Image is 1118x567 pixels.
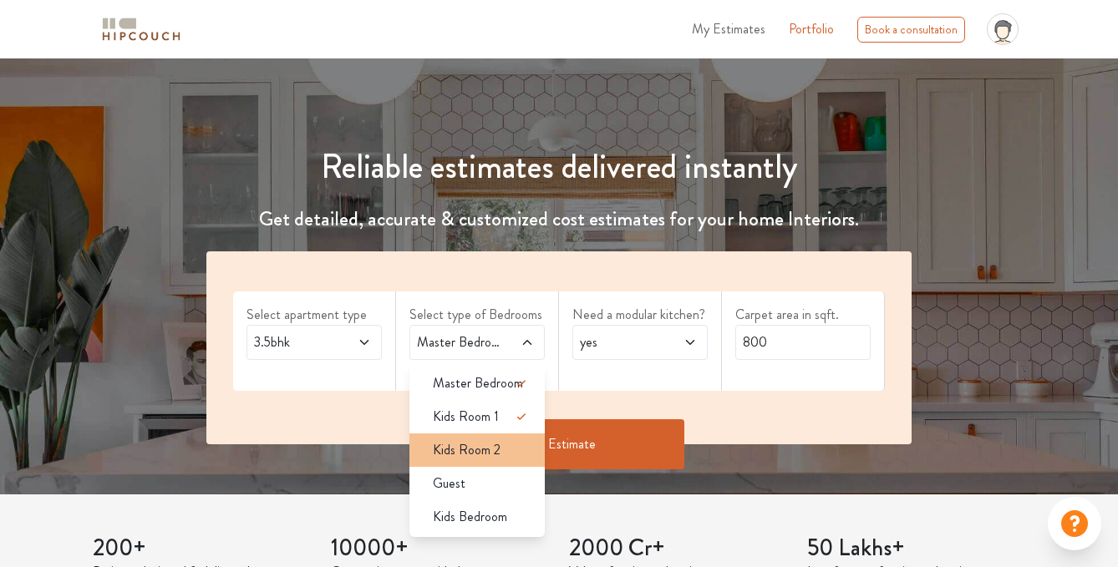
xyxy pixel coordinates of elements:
[331,534,549,563] h3: 10000+
[807,534,1025,563] h3: 50 Lakhs+
[433,473,465,494] span: Guest
[433,373,523,393] span: Master Bedroom
[414,332,504,352] span: Master Bedroom,Kids Room 1
[433,507,507,527] span: Kids Bedroom
[434,419,684,469] button: Get Estimate
[409,360,545,377] div: select 2 more room(s)
[433,407,499,427] span: Kids Room 1
[735,305,871,325] label: Carpet area in sqft.
[857,17,965,43] div: Book a consultation
[735,325,871,360] input: Enter area sqft
[196,207,922,231] h4: Get detailed, accurate & customized cost estimates for your home Interiors.
[93,534,311,563] h3: 200+
[577,332,667,352] span: yes
[251,332,341,352] span: 3.5bhk
[99,15,183,44] img: logo-horizontal.svg
[692,19,765,38] span: My Estimates
[246,305,382,325] label: Select apartment type
[569,534,787,563] h3: 2000 Cr+
[196,147,922,187] h1: Reliable estimates delivered instantly
[572,305,708,325] label: Need a modular kitchen?
[433,440,501,460] span: Kids Room 2
[409,305,545,325] label: Select type of Bedrooms
[99,11,183,48] span: logo-horizontal.svg
[789,19,834,39] a: Portfolio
